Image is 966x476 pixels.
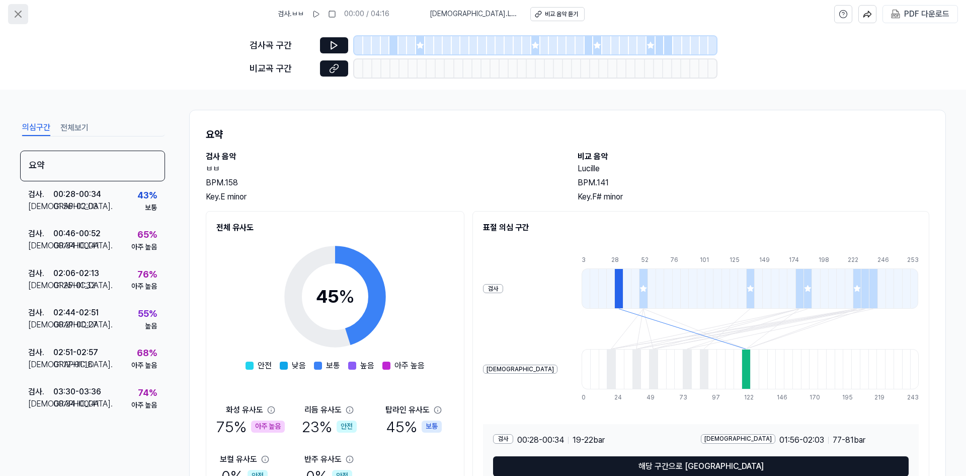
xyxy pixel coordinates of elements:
[344,9,389,19] div: 00:00 / 04:16
[53,307,99,319] div: 02:44 - 02:51
[759,256,767,264] div: 149
[53,267,99,280] div: 02:06 - 02:13
[20,151,165,181] div: 요약
[730,256,738,264] div: 125
[131,400,157,411] div: 아주 높음
[819,256,827,264] div: 198
[863,10,872,19] img: share
[206,177,557,189] div: BPM. 158
[206,151,557,163] h2: 검사 음악
[28,188,53,200] div: 검사 .
[53,398,99,410] div: 00:34 - 00:41
[789,256,797,264] div: 174
[833,434,865,446] span: 77 - 81 bar
[28,319,53,331] div: [DEMOGRAPHIC_DATA] .
[545,10,578,19] div: 비교 음악 듣기
[53,347,98,359] div: 02:51 - 02:57
[779,434,824,446] span: 01:56 - 02:03
[385,404,430,416] div: 탑라인 유사도
[28,200,53,213] div: [DEMOGRAPHIC_DATA] .
[889,6,951,23] button: PDF 다운로드
[53,386,101,398] div: 03:30 - 03:36
[360,360,374,372] span: 높음
[258,360,272,372] span: 안전
[28,267,53,280] div: 검사 .
[326,360,340,372] span: 보통
[700,256,708,264] div: 101
[907,393,919,402] div: 243
[582,393,590,402] div: 0
[206,163,557,175] h2: ㅂㅂ
[53,200,98,213] div: 01:56 - 02:03
[810,393,818,402] div: 170
[131,282,157,292] div: 아주 높음
[28,280,53,292] div: [DEMOGRAPHIC_DATA] .
[137,267,157,282] div: 76 %
[53,280,96,292] div: 01:25 - 01:32
[28,307,53,319] div: 검사 .
[877,256,886,264] div: 246
[578,163,929,175] h2: Lucille
[848,256,856,264] div: 222
[316,283,355,310] div: 45
[337,421,357,433] div: 안전
[891,10,900,19] img: PDF Download
[131,361,157,371] div: 아주 높음
[206,191,557,203] div: Key. E minor
[138,386,157,400] div: 74 %
[28,228,53,240] div: 검사 .
[226,404,263,416] div: 화성 유사도
[422,421,442,433] div: 보통
[216,416,285,437] div: 75 %
[670,256,678,264] div: 76
[28,398,53,410] div: [DEMOGRAPHIC_DATA] .
[292,360,306,372] span: 낮음
[712,393,720,402] div: 97
[493,434,513,444] div: 검사
[304,453,342,465] div: 반주 유사도
[904,8,949,21] div: PDF 다운로드
[679,393,688,402] div: 73
[60,120,89,136] button: 전체보기
[339,286,355,307] span: %
[386,416,442,437] div: 45 %
[278,9,304,19] span: 검사 . ㅂㅂ
[28,359,53,371] div: [DEMOGRAPHIC_DATA] .
[641,256,649,264] div: 52
[430,9,518,19] span: [DEMOGRAPHIC_DATA] . Lucille
[701,434,775,444] div: [DEMOGRAPHIC_DATA]
[53,319,98,331] div: 00:21 - 00:27
[220,453,257,465] div: 보컬 유사도
[483,284,503,294] div: 검사
[251,421,285,433] div: 아주 높음
[304,404,342,416] div: 리듬 유사도
[517,434,564,446] span: 00:28 - 00:34
[206,126,929,143] h1: 요약
[777,393,785,402] div: 146
[250,61,314,76] div: 비교곡 구간
[874,393,883,402] div: 219
[53,359,93,371] div: 01:12 - 01:18
[53,188,101,200] div: 00:28 - 00:34
[907,256,919,264] div: 253
[138,307,157,321] div: 55 %
[53,228,101,240] div: 00:46 - 00:52
[131,242,157,252] div: 아주 높음
[145,321,157,331] div: 높음
[137,346,157,361] div: 68 %
[578,191,929,203] div: Key. F# minor
[145,203,157,213] div: 보통
[578,151,929,163] h2: 비교 음악
[834,5,852,23] button: help
[216,222,454,234] h2: 전체 유사도
[28,240,53,252] div: [DEMOGRAPHIC_DATA] .
[483,222,919,234] h2: 표절 의심 구간
[22,120,50,136] button: 의심구간
[744,393,753,402] div: 122
[839,9,848,19] svg: help
[137,228,157,242] div: 65 %
[842,393,851,402] div: 195
[611,256,619,264] div: 28
[137,188,157,203] div: 43 %
[582,256,590,264] div: 3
